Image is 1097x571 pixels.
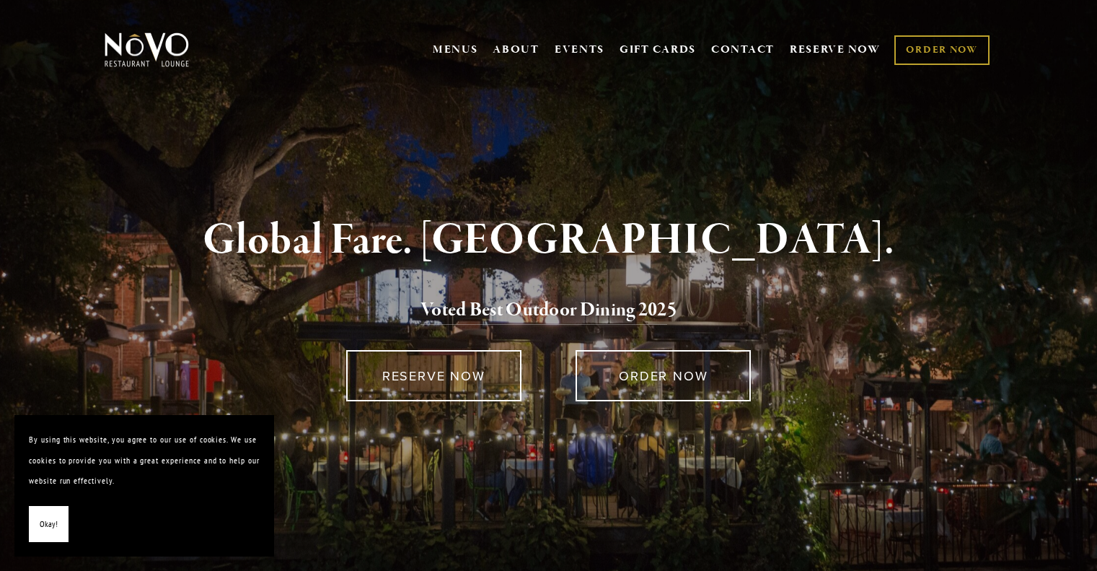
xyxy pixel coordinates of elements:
a: ORDER NOW [894,35,989,65]
a: EVENTS [555,43,604,57]
a: Voted Best Outdoor Dining 202 [420,297,667,325]
p: By using this website, you agree to our use of cookies. We use cookies to provide you with a grea... [29,430,260,492]
a: GIFT CARDS [620,36,696,64]
h2: 5 [128,295,969,326]
span: Okay! [40,514,58,535]
strong: Global Fare. [GEOGRAPHIC_DATA]. [203,213,894,268]
a: MENUS [433,43,478,57]
a: RESERVE NOW [790,36,881,64]
button: Okay! [29,506,69,543]
section: Cookie banner [14,415,274,557]
a: CONTACT [711,36,775,64]
a: ABOUT [493,43,539,57]
a: RESERVE NOW [346,350,521,401]
img: Novo Restaurant &amp; Lounge [102,32,192,68]
a: ORDER NOW [576,350,751,401]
